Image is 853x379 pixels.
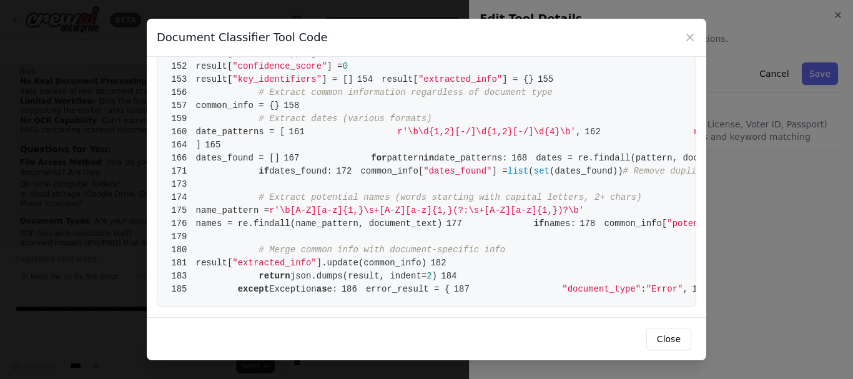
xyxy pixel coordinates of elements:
span: 177 [442,217,471,230]
span: result[ [382,74,418,84]
span: result[ [196,61,233,71]
span: ] = [492,166,508,176]
span: ) [432,271,437,281]
span: result[ [196,74,233,84]
span: common_info = {} [167,101,280,111]
span: ].update(common_info) [317,258,426,268]
span: 175 [167,204,196,217]
span: # Extract common information regardless of document type [259,87,552,97]
span: 184 [437,270,466,283]
span: 179 [167,230,196,244]
span: 167 [280,152,308,165]
span: 183 [167,270,196,283]
span: common_info[ [604,219,667,229]
span: 154 [353,73,382,86]
span: "dates_found" [423,166,491,176]
span: e: [327,284,338,294]
span: 158 [280,99,308,112]
span: ( [528,166,533,176]
span: dates_found = [] [167,153,280,163]
span: names: [545,219,576,229]
span: # Extract potential names (words starting with capital letters, 2+ chars) [259,192,641,202]
span: if [259,166,269,176]
span: 180 [167,244,196,257]
span: 164 [167,139,196,152]
span: names = re.findall(name_pattern, document_text) [167,219,442,229]
span: (dates_found)) [550,166,623,176]
span: pattern [387,153,423,163]
span: date_patterns: [434,153,508,163]
span: 166 [167,152,196,165]
span: 187 [450,283,478,296]
span: 165 [201,139,230,152]
span: ] [167,140,201,150]
span: Exception [269,284,317,294]
span: json.dumps(result, indent= [290,271,426,281]
span: 185 [167,283,196,296]
span: "key_identifiers" [232,74,322,84]
span: r'\b\d{1,2}[-/]\d{1,2}[-/]\d{4}\b' [397,127,576,137]
span: if [534,219,545,229]
span: as [317,284,327,294]
span: 168 [508,152,536,165]
span: ] = [] [322,74,353,84]
span: 160 [167,126,196,139]
span: 161 [285,126,313,139]
span: date_patterns = [ [167,127,285,137]
span: "potential_names" [667,219,756,229]
span: 188 [688,283,717,296]
span: dates = re.findall(pattern, document_text) [508,153,756,163]
span: : [641,284,646,294]
span: 155 [534,73,563,86]
span: r'\b[A-Z][a-z]{1,}\s+[A-Z][a-z]{1,}(?:\s+[A-Z][a-z]{1,})?\b' [269,205,584,215]
span: 181 [167,257,196,270]
span: error_result = { [337,284,450,294]
span: set [534,166,550,176]
button: Close [646,328,691,350]
span: 156 [167,86,196,99]
span: 172 [332,165,361,178]
span: , [576,127,581,137]
span: 162 [581,126,609,139]
span: "confidence_score" [232,61,327,71]
span: 173 [167,178,196,191]
span: "extracted_info" [232,258,316,268]
span: ] = {} [502,74,533,84]
span: "extracted_info" [418,74,502,84]
span: 186 [337,283,366,296]
span: name_pattern = [196,205,270,215]
span: "document_type" [562,284,641,294]
span: # Remove duplicates [623,166,723,176]
span: 2 [426,271,431,281]
span: 182 [426,257,455,270]
span: common_info[ [360,166,423,176]
span: 153 [167,73,196,86]
span: for [371,153,387,163]
span: 159 [167,112,196,126]
span: 174 [167,191,196,204]
span: 0 [343,61,348,71]
span: 176 [167,217,196,230]
span: in [423,153,434,163]
h3: Document Classifier Tool Code [157,29,328,46]
span: , [683,284,688,294]
span: dates_found: [269,166,332,176]
span: except [238,284,269,294]
span: "Error" [646,284,683,294]
span: # Extract dates (various formats) [259,114,431,124]
span: ] = [327,61,343,71]
span: 152 [167,60,196,73]
span: 157 [167,99,196,112]
span: list [508,166,529,176]
span: 178 [576,217,604,230]
span: 171 [167,165,196,178]
span: # Merge common info with document-specific info [259,245,505,255]
span: return [259,271,290,281]
span: result[ [196,258,233,268]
